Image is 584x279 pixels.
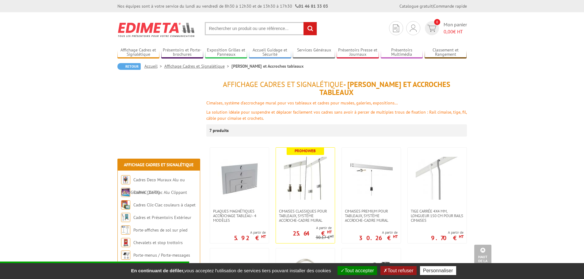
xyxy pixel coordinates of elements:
a: Chevalets et stop trottoirs [133,240,183,245]
h1: - [PERSON_NAME] et Accroches tableaux [206,81,467,97]
button: Tout refuser [380,266,416,275]
span: 0,00 [444,28,453,35]
span: A partir de [234,230,266,235]
span: vous acceptez l'utilisation de services tiers pouvant installer des cookies [128,268,334,273]
span: Mon panier [444,21,467,35]
img: Cadres Deco Muraux Alu ou Bois [121,175,130,184]
a: Accueil [144,63,164,69]
input: Rechercher un produit ou une référence... [205,22,317,35]
a: Présentoirs Multimédia [381,47,423,58]
img: Cimaises CLASSIQUES pour tableaux, système accroche-cadre mural [284,157,327,200]
img: Edimeta [117,18,196,41]
span: € HT [444,28,467,35]
input: rechercher [303,22,317,35]
button: Tout accepter [338,266,377,275]
span: A partir de [276,225,332,230]
strong: En continuant de défiler, [131,268,184,273]
a: Commande rapide [433,3,467,9]
a: Tige carrée 4x4 mm, longueur 150 cm pour rails cimaises [408,209,467,223]
sup: HT [327,229,332,235]
span: Cimaises CLASSIQUES pour tableaux, système accroche-cadre mural [279,209,332,223]
a: Retour [117,63,141,70]
a: Catalogue gratuit [399,3,433,9]
b: Promoweb [295,148,316,153]
div: | [399,3,467,9]
span: 0 [434,19,440,25]
p: 25.64 € [293,232,332,235]
img: Cadres Clic-Clac couleurs à clapet [121,200,130,209]
strong: 01 46 81 33 03 [295,3,328,9]
a: Affichage Cadres et Signalétique [124,162,193,168]
div: Nos équipes sont à votre service du lundi au vendredi de 8h30 à 12h30 et de 13h30 à 17h30 [117,3,328,9]
img: devis rapide [427,25,436,32]
a: Cadres Clic-Clac couleurs à clapet [133,202,196,208]
p: 30.26 € [359,236,398,240]
a: Affichage Cadres et Signalétique [164,63,231,69]
a: Cimaises CLASSIQUES pour tableaux, système accroche-cadre mural [276,209,335,223]
a: Cadres et Présentoirs Extérieur [133,215,191,220]
a: Affichage Cadres et Signalétique [117,47,160,58]
p: 9.70 € [431,236,464,240]
a: Présentoirs Presse et Journaux [337,47,379,58]
img: Porte-affiches de sol sur pied [121,225,130,235]
button: Personnaliser (fenêtre modale) [420,266,456,275]
span: Affichage Cadres et Signalétique [223,80,343,89]
a: Cadres Deco Muraux Alu ou [GEOGRAPHIC_DATA] [121,177,185,195]
sup: HT [330,234,334,238]
img: Porte-menus / Porte-messages [121,251,130,260]
sup: HT [261,234,266,239]
p: 7 produits [209,124,232,137]
a: Haut de la page [474,245,491,270]
sup: HT [459,234,464,239]
a: Cadres Clic-Clac Alu Clippant [133,190,187,195]
img: devis rapide [410,25,417,32]
a: Porte-menus / Porte-messages [133,252,190,258]
img: devis rapide [393,25,399,32]
img: Plaques magnétiques accrochage tableau - 4 modèles [218,157,261,200]
li: [PERSON_NAME] et Accroches tableaux [231,63,303,69]
img: Chevalets et stop trottoirs [121,238,130,247]
span: Plaques magnétiques accrochage tableau - 4 modèles [213,209,266,223]
sup: HT [393,234,398,239]
a: Exposition Grilles et Panneaux [205,47,247,58]
img: Tige carrée 4x4 mm, longueur 150 cm pour rails cimaises [416,157,459,200]
a: Cimaises PREMIUM pour tableaux, système accroche-cadre mural [342,209,401,223]
a: Présentoirs et Porte-brochures [161,47,204,58]
p: 30.17 € [316,235,334,240]
span: A partir de [359,230,398,235]
a: Plaques magnétiques accrochage tableau - 4 modèles [210,209,269,223]
a: Classement et Rangement [425,47,467,58]
span: A partir de [431,230,464,235]
a: devis rapide 0 Mon panier 0,00€ HT [423,21,467,35]
font: Cimaises, système d’accrochage mural pour vos tableaux et cadres pour musées, galeries, expositions… [206,100,398,106]
span: Cimaises PREMIUM pour tableaux, système accroche-cadre mural [345,209,398,223]
a: Accueil Guidage et Sécurité [249,47,291,58]
img: Cimaises PREMIUM pour tableaux, système accroche-cadre mural [350,157,393,200]
a: Porte-affiches de sol sur pied [133,227,187,233]
a: Services Généraux [293,47,335,58]
p: 5.92 € [234,236,266,240]
img: Cadres et Présentoirs Extérieur [121,213,130,222]
span: Tige carrée 4x4 mm, longueur 150 cm pour rails cimaises [411,209,464,223]
font: La solution idéale pour suspendre et déplacer facilement vos cadres sans avoir à percer de multip... [206,109,467,121]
